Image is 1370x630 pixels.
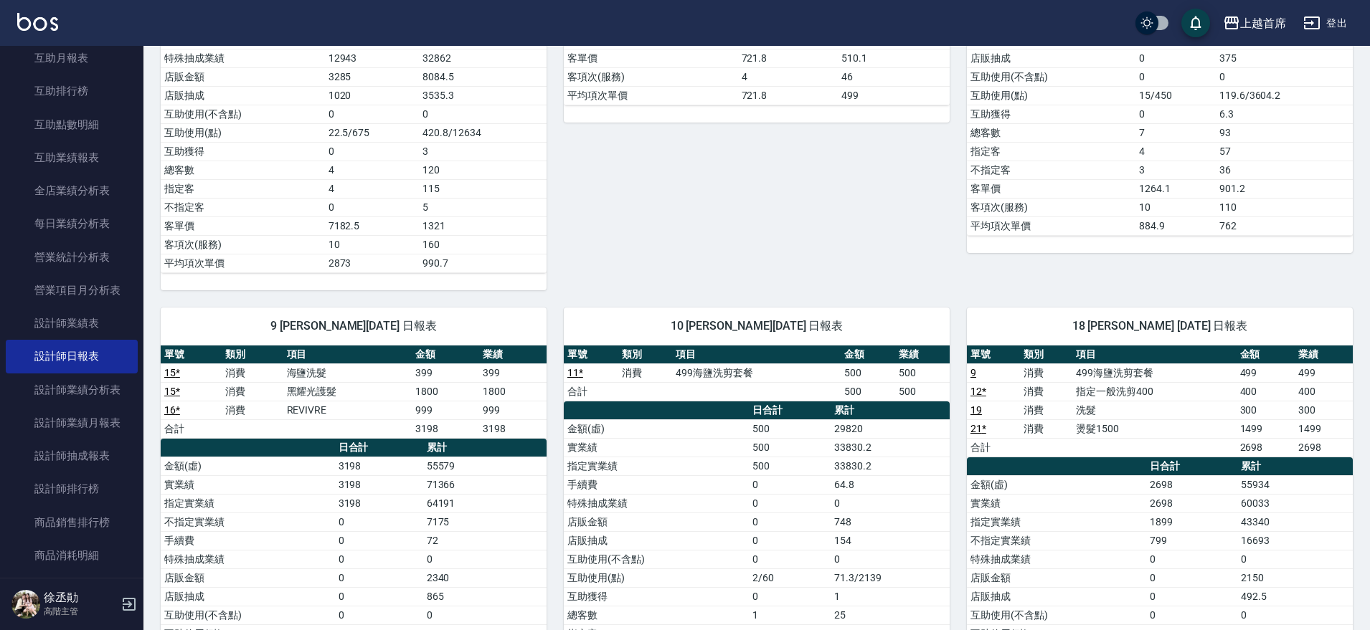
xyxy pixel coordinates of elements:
[1020,419,1073,438] td: 消費
[161,550,335,568] td: 特殊抽成業績
[1146,494,1237,512] td: 2698
[738,49,838,67] td: 721.8
[423,494,547,512] td: 64191
[831,494,950,512] td: 0
[479,401,547,419] td: 999
[618,345,673,364] th: 類別
[325,123,419,142] td: 22.5/675
[161,568,335,587] td: 店販金額
[1135,67,1216,86] td: 0
[335,587,423,606] td: 0
[895,345,950,364] th: 業績
[1181,9,1210,37] button: save
[161,105,325,123] td: 互助使用(不含點)
[44,605,117,618] p: 高階主管
[618,363,673,382] td: 消費
[984,319,1336,333] span: 18 [PERSON_NAME] [DATE] 日報表
[967,216,1135,235] td: 平均項次單價
[1135,142,1216,161] td: 4
[335,606,423,624] td: 0
[1216,142,1353,161] td: 57
[335,550,423,568] td: 0
[831,512,950,531] td: 748
[1298,10,1353,37] button: 登出
[749,438,831,457] td: 500
[1135,49,1216,67] td: 0
[564,587,749,606] td: 互助獲得
[325,198,419,216] td: 0
[564,86,738,105] td: 平均項次單價
[161,512,335,531] td: 不指定實業績
[17,13,58,31] img: Logo
[967,438,1020,457] td: 合計
[1216,179,1353,198] td: 901.2
[564,345,950,401] table: a dense table
[419,49,547,67] td: 32862
[1295,345,1353,364] th: 業績
[1072,401,1236,419] td: 洗髮
[1135,179,1216,198] td: 1264.1
[6,141,138,174] a: 互助業績報表
[6,539,138,572] a: 商品消耗明細
[1135,161,1216,179] td: 3
[749,494,831,512] td: 0
[1237,401,1295,419] td: 300
[967,606,1146,624] td: 互助使用(不含點)
[6,572,138,605] a: 商品進銷貨報表
[6,472,138,505] a: 設計師排行榜
[479,363,547,382] td: 399
[1237,475,1353,494] td: 55934
[838,86,950,105] td: 499
[749,606,831,624] td: 1
[831,531,950,550] td: 154
[222,382,283,401] td: 消費
[749,587,831,606] td: 0
[1237,419,1295,438] td: 1499
[564,531,749,550] td: 店販抽成
[1240,14,1286,32] div: 上越首席
[335,568,423,587] td: 0
[967,123,1135,142] td: 總客數
[6,174,138,207] a: 全店業績分析表
[1295,419,1353,438] td: 1499
[738,86,838,105] td: 721.8
[749,550,831,568] td: 0
[11,590,40,619] img: Person
[423,531,547,550] td: 72
[479,345,547,364] th: 業績
[6,506,138,539] a: 商品銷售排行榜
[161,606,335,624] td: 互助使用(不含點)
[161,49,325,67] td: 特殊抽成業績
[967,531,1146,550] td: 不指定實業績
[1135,198,1216,216] td: 10
[967,161,1135,179] td: 不指定客
[831,401,950,420] th: 累計
[1237,550,1353,568] td: 0
[967,550,1146,568] td: 特殊抽成業績
[831,606,950,624] td: 25
[1146,531,1237,550] td: 799
[841,345,895,364] th: 金額
[1295,382,1353,401] td: 400
[1216,49,1353,67] td: 375
[581,319,932,333] span: 10 [PERSON_NAME][DATE] 日報表
[1237,587,1353,606] td: 492.5
[831,457,950,475] td: 33830.2
[1135,105,1216,123] td: 0
[44,591,117,605] h5: 徐丞勛
[838,49,950,67] td: 510.1
[412,401,479,419] td: 999
[564,494,749,512] td: 特殊抽成業績
[325,86,419,105] td: 1020
[6,241,138,274] a: 營業統計分析表
[6,42,138,75] a: 互助月報表
[749,531,831,550] td: 0
[1146,475,1237,494] td: 2698
[1216,161,1353,179] td: 36
[1237,531,1353,550] td: 16693
[6,274,138,307] a: 營業項目月分析表
[419,254,547,272] td: 990.7
[161,86,325,105] td: 店販抽成
[419,235,547,254] td: 160
[967,494,1146,512] td: 實業績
